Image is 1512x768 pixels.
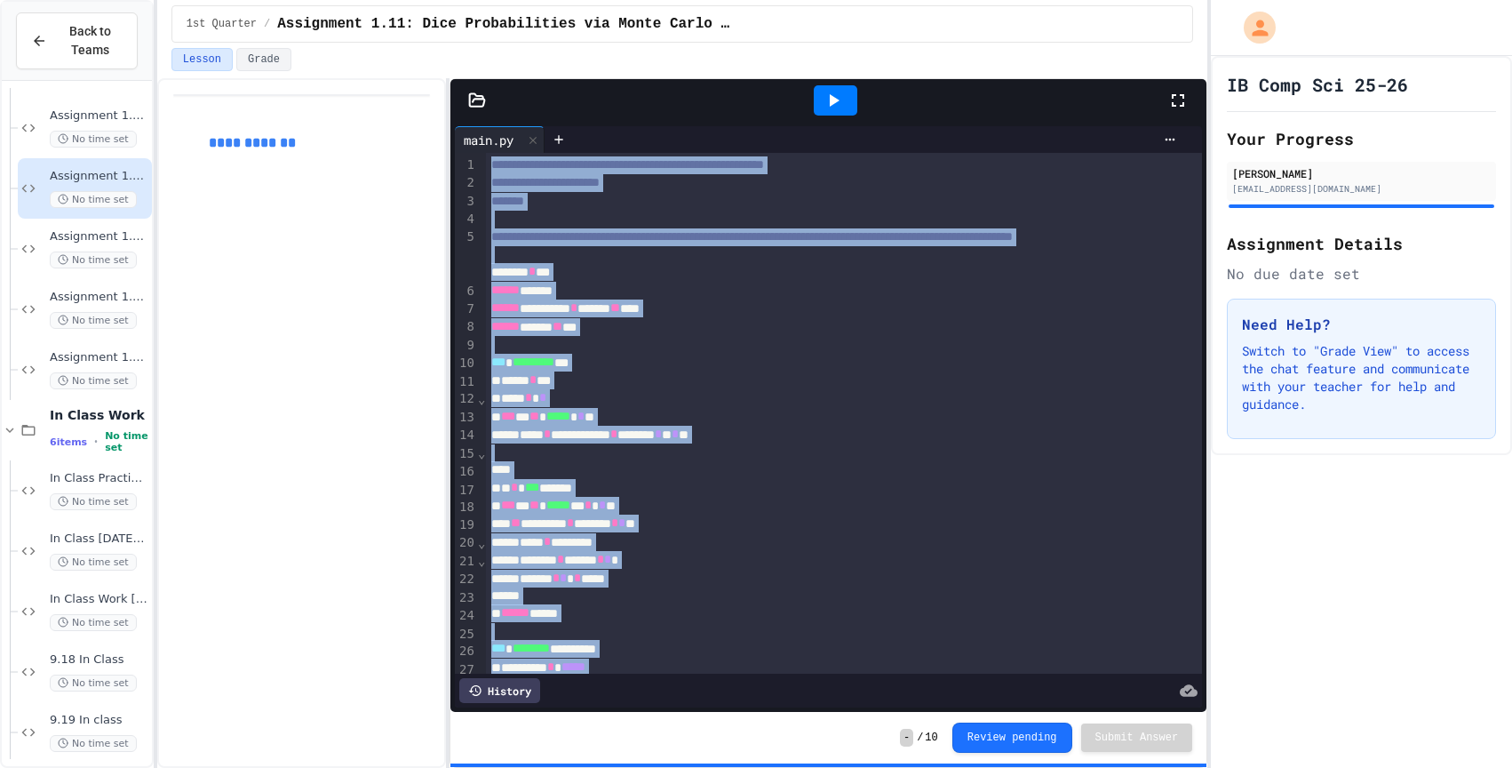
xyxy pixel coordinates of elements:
h3: Need Help? [1242,314,1481,335]
div: No due date set [1227,263,1496,284]
span: No time set [50,735,137,752]
div: 16 [455,463,477,481]
div: 12 [455,390,477,408]
h1: IB Comp Sci 25-26 [1227,72,1408,97]
div: 22 [455,571,477,588]
span: Assignment 1.14: More Work with IP Address Data, Part 2 [50,350,148,365]
div: 21 [455,553,477,571]
span: / [264,17,270,31]
span: No time set [50,614,137,631]
h2: Assignment Details [1227,231,1496,256]
span: No time set [50,675,137,692]
div: 17 [455,482,477,500]
p: Switch to "Grade View" to access the chat feature and communicate with your teacher for help and ... [1242,342,1481,413]
span: No time set [50,372,137,389]
div: 19 [455,516,477,534]
span: • [94,435,98,449]
div: 23 [455,589,477,607]
div: 5 [455,228,477,283]
span: Fold line [477,446,486,460]
div: 11 [455,373,477,391]
div: [EMAIL_ADDRESS][DOMAIN_NAME] [1232,182,1491,196]
div: main.py [455,126,545,153]
div: 14 [455,427,477,444]
div: 18 [455,499,477,516]
span: No time set [50,252,137,268]
button: Back to Teams [16,12,138,69]
button: Grade [236,48,291,71]
div: My Account [1225,7,1280,48]
span: In Class Work [DATE] [50,592,148,607]
span: 1st Quarter [187,17,257,31]
div: 3 [455,193,477,211]
div: 13 [455,409,477,427]
div: 7 [455,300,477,318]
span: No time set [50,191,137,208]
div: History [459,678,540,703]
span: In Class [DATE] (Recursion) [50,532,148,547]
button: Submit Answer [1081,724,1193,752]
div: 1 [455,156,477,174]
div: 4 [455,211,477,228]
span: No time set [50,312,137,329]
div: 25 [455,626,477,644]
span: Assignment 1.13: More Work with IP Address Data [50,290,148,305]
span: No time set [50,554,137,571]
div: 15 [455,445,477,463]
div: 26 [455,643,477,660]
button: Lesson [171,48,233,71]
span: No time set [50,131,137,148]
span: Back to Teams [58,22,123,60]
span: Fold line [477,392,486,406]
div: 20 [455,534,477,552]
div: 27 [455,661,477,679]
div: main.py [455,131,522,149]
div: 6 [455,283,477,300]
span: 10 [925,731,937,745]
div: 24 [455,607,477,625]
span: Fold line [477,536,486,550]
span: Assignment 1.10: Plotting with Python [50,108,148,124]
span: Submit Answer [1095,731,1179,745]
span: Fold line [477,554,486,568]
span: 9.19 In class [50,713,148,728]
span: No time set [50,493,137,510]
div: 10 [455,355,477,372]
div: 8 [455,318,477,336]
div: [PERSON_NAME] [1232,165,1491,181]
div: 2 [455,174,477,192]
h2: Your Progress [1227,126,1496,151]
span: Assignment 1.11: Dice Probabilities via Monte Carlo Methods [277,13,732,35]
span: In Class Practice with Lists, [DATE] [50,471,148,486]
button: Review pending [952,723,1072,753]
span: / [917,731,923,745]
span: No time set [105,430,148,453]
div: 9 [455,337,477,355]
span: 9.18 In Class [50,652,148,668]
span: In Class Work [50,407,148,423]
span: - [900,729,913,747]
span: 6 items [50,436,87,448]
span: Assignment 1.12: Determine Dice Probabilities via Loops [50,229,148,244]
span: Assignment 1.11: Dice Probabilities via Monte Carlo Methods [50,169,148,184]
